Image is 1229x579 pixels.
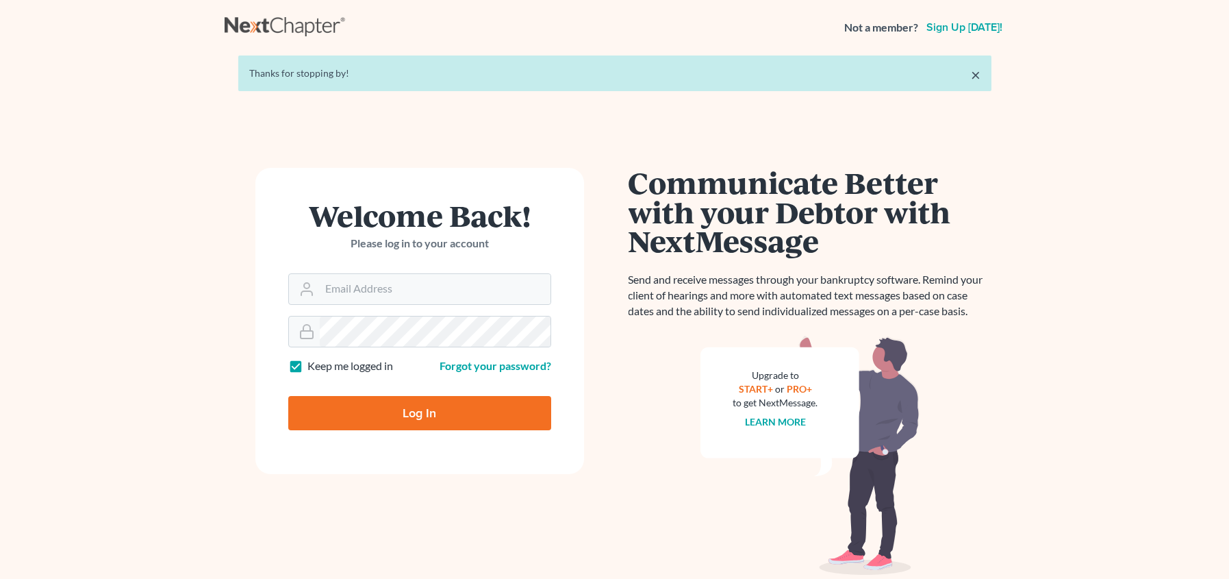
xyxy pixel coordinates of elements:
[733,396,818,410] div: to get NextMessage.
[307,358,393,374] label: Keep me logged in
[700,336,920,576] img: nextmessage_bg-59042aed3d76b12b5cd301f8e5b87938c9018125f34e5fa2b7a6b67550977c72.svg
[844,20,918,36] strong: Not a member?
[288,236,551,251] p: Please log in to your account
[629,272,991,319] p: Send and receive messages through your bankruptcy software. Remind your client of hearings and mo...
[288,201,551,230] h1: Welcome Back!
[440,359,551,372] a: Forgot your password?
[745,416,806,428] a: Learn more
[733,369,818,382] div: Upgrade to
[739,383,773,395] a: START+
[971,66,980,83] a: ×
[629,168,991,256] h1: Communicate Better with your Debtor with NextMessage
[249,66,980,80] div: Thanks for stopping by!
[288,396,551,430] input: Log In
[924,22,1005,33] a: Sign up [DATE]!
[787,383,812,395] a: PRO+
[320,274,550,304] input: Email Address
[775,383,785,395] span: or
